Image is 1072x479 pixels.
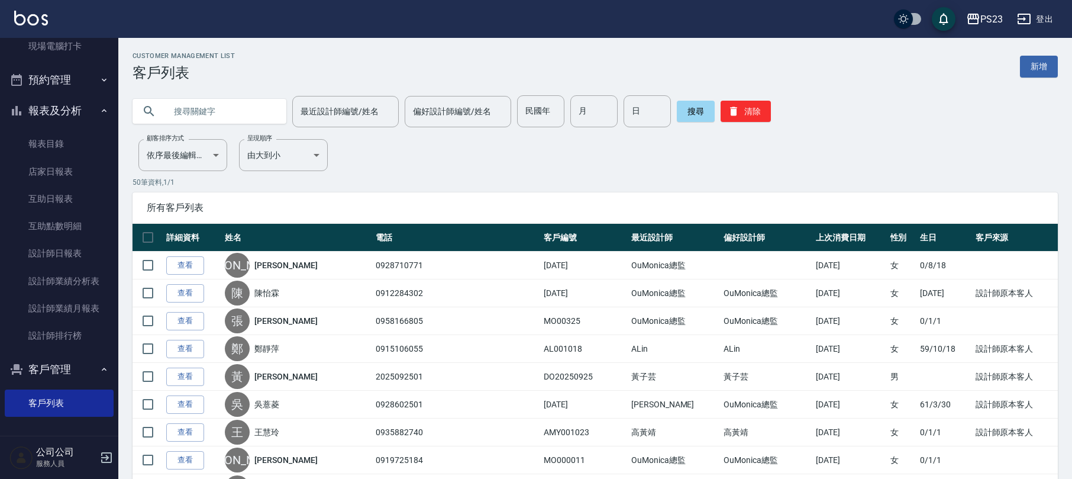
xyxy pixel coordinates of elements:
a: 查看 [166,368,204,386]
a: 報表目錄 [5,130,114,157]
h2: Customer Management List [133,52,235,60]
td: OuMonica總監 [628,279,721,307]
td: 設計師原本客人 [973,419,1058,446]
a: 設計師排行榜 [5,322,114,349]
div: [PERSON_NAME] [225,448,250,472]
th: 客戶來源 [973,224,1058,252]
div: 張 [225,308,250,333]
td: 0/1/1 [917,307,972,335]
td: 0958166805 [373,307,541,335]
a: 查看 [166,396,204,414]
td: 黃子芸 [628,363,721,391]
td: 0/8/18 [917,252,972,279]
a: 現場電腦打卡 [5,33,114,60]
a: 查看 [166,312,204,330]
a: 吳薏菱 [254,398,279,410]
img: Person [9,446,33,470]
a: 查看 [166,256,204,275]
a: 陳怡霖 [254,287,279,299]
a: [PERSON_NAME] [254,454,317,466]
div: 依序最後編輯時間 [138,139,227,171]
td: [PERSON_NAME] [628,391,721,419]
a: 互助日報表 [5,185,114,213]
button: save [932,7,955,31]
th: 上次消費日期 [813,224,887,252]
td: 61/3/30 [917,391,972,419]
a: 查看 [166,284,204,303]
td: 0928710771 [373,252,541,279]
td: 女 [887,307,918,335]
td: 女 [887,335,918,363]
td: [DATE] [813,279,887,307]
div: [PERSON_NAME] [225,253,250,278]
th: 姓名 [222,224,373,252]
td: [DATE] [813,391,887,419]
td: 0928602501 [373,391,541,419]
td: 設計師原本客人 [973,279,1058,307]
th: 客戶編號 [541,224,628,252]
button: 登出 [1012,8,1058,30]
button: 預約管理 [5,65,114,95]
button: 客戶管理 [5,354,114,385]
td: 設計師原本客人 [973,335,1058,363]
td: 女 [887,446,918,474]
a: 新增 [1020,56,1058,78]
td: DO20250925 [541,363,628,391]
td: 女 [887,279,918,307]
td: [DATE] [541,391,628,419]
td: 設計師原本客人 [973,391,1058,419]
td: ALin [721,335,813,363]
div: 黃 [225,364,250,389]
td: 女 [887,419,918,446]
td: OuMonica總監 [628,252,721,279]
a: 設計師日報表 [5,240,114,267]
label: 顧客排序方式 [147,134,184,143]
td: 女 [887,252,918,279]
td: AMY001023 [541,419,628,446]
td: [DATE] [813,307,887,335]
td: [DATE] [813,335,887,363]
td: 設計師原本客人 [973,363,1058,391]
td: 0919725184 [373,446,541,474]
th: 生日 [917,224,972,252]
a: 查看 [166,451,204,470]
button: 清除 [721,101,771,122]
a: 設計師業績分析表 [5,268,114,295]
th: 性別 [887,224,918,252]
td: OuMonica總監 [628,307,721,335]
div: 王 [225,420,250,445]
td: 黃子芸 [721,363,813,391]
td: 0915106055 [373,335,541,363]
td: MO000011 [541,446,628,474]
h3: 客戶列表 [133,65,235,81]
a: 設計師業績月報表 [5,295,114,322]
a: 客戶列表 [5,390,114,417]
td: [DATE] [813,252,887,279]
td: MO00325 [541,307,628,335]
a: 店家日報表 [5,158,114,185]
span: 所有客戶列表 [147,202,1044,214]
div: 鄭 [225,336,250,361]
td: 0935882740 [373,419,541,446]
td: 高黃靖 [721,419,813,446]
th: 詳細資料 [163,224,222,252]
td: 女 [887,391,918,419]
td: ALin [628,335,721,363]
td: 高黃靖 [628,419,721,446]
td: [DATE] [541,279,628,307]
td: [DATE] [917,279,972,307]
td: [DATE] [813,446,887,474]
button: PS23 [961,7,1008,31]
div: 由大到小 [239,139,328,171]
a: 王慧玲 [254,426,279,438]
label: 呈現順序 [247,134,272,143]
th: 電話 [373,224,541,252]
td: [DATE] [813,363,887,391]
p: 50 筆資料, 1 / 1 [133,177,1058,188]
td: 0912284302 [373,279,541,307]
td: 0/1/1 [917,446,972,474]
td: OuMonica總監 [721,279,813,307]
td: AL001018 [541,335,628,363]
h5: 公司公司 [36,446,96,458]
td: [DATE] [541,252,628,279]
